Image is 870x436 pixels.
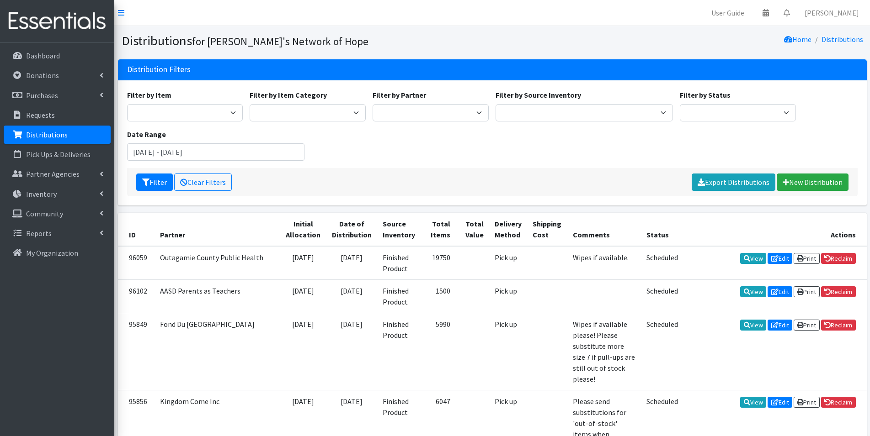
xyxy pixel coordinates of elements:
[122,33,489,49] h1: Distributions
[377,246,421,280] td: Finished Product
[127,65,191,74] h3: Distribution Filters
[127,89,171,100] label: Filter by Item
[326,279,377,313] td: [DATE]
[567,213,641,246] th: Comments
[821,253,856,264] a: Reclaim
[684,213,867,246] th: Actions
[280,279,326,313] td: [DATE]
[777,173,849,191] a: New Distribution
[326,213,377,246] th: Date of Distribution
[4,126,111,144] a: Distributions
[496,89,581,100] label: Filter by Source Inventory
[155,279,280,313] td: AASD Parents as Teachers
[174,173,232,191] a: Clear Filters
[489,279,527,313] td: Pick up
[26,150,91,159] p: Pick Ups & Deliveries
[489,213,527,246] th: Delivery Method
[118,313,155,390] td: 95849
[797,4,866,22] a: [PERSON_NAME]
[680,89,731,100] label: Filter by Status
[26,91,58,100] p: Purchases
[421,246,456,280] td: 19750
[373,89,426,100] label: Filter by Partner
[118,213,155,246] th: ID
[821,286,856,297] a: Reclaim
[326,313,377,390] td: [DATE]
[794,320,820,331] a: Print
[155,313,280,390] td: Fond Du [GEOGRAPHIC_DATA]
[26,248,78,257] p: My Organization
[421,313,456,390] td: 5990
[26,169,80,179] p: Partner Agencies
[4,47,111,65] a: Dashboard
[794,397,820,408] a: Print
[155,213,280,246] th: Partner
[26,189,57,199] p: Inventory
[4,224,111,242] a: Reports
[641,246,683,280] td: Scheduled
[4,185,111,203] a: Inventory
[192,35,368,48] small: for [PERSON_NAME]'s Network of Hope
[4,145,111,163] a: Pick Ups & Deliveries
[377,213,421,246] th: Source Inventory
[118,246,155,280] td: 96059
[4,205,111,223] a: Community
[821,397,856,408] a: Reclaim
[26,229,52,238] p: Reports
[489,246,527,280] td: Pick up
[692,173,775,191] a: Export Distributions
[768,253,792,264] a: Edit
[768,397,792,408] a: Edit
[377,279,421,313] td: Finished Product
[4,66,111,84] a: Donations
[768,320,792,331] a: Edit
[250,89,327,100] label: Filter by Item Category
[567,313,641,390] td: Wipes if available please! Please substitute more size 7 if pull-ups are still out of stock please!
[641,279,683,313] td: Scheduled
[26,51,60,60] p: Dashboard
[4,106,111,124] a: Requests
[377,313,421,390] td: Finished Product
[821,320,856,331] a: Reclaim
[641,213,683,246] th: Status
[421,213,456,246] th: Total Items
[4,165,111,183] a: Partner Agencies
[784,35,811,44] a: Home
[4,86,111,105] a: Purchases
[421,279,456,313] td: 1500
[26,130,68,139] p: Distributions
[641,313,683,390] td: Scheduled
[26,209,63,218] p: Community
[26,110,55,120] p: Requests
[768,286,792,297] a: Edit
[704,4,752,22] a: User Guide
[4,6,111,37] img: HumanEssentials
[822,35,863,44] a: Distributions
[740,253,766,264] a: View
[794,253,820,264] a: Print
[136,173,173,191] button: Filter
[567,246,641,280] td: Wipes if available.
[794,286,820,297] a: Print
[280,246,326,280] td: [DATE]
[740,286,766,297] a: View
[26,71,59,80] p: Donations
[118,279,155,313] td: 96102
[280,313,326,390] td: [DATE]
[740,397,766,408] a: View
[527,213,567,246] th: Shipping Cost
[740,320,766,331] a: View
[4,244,111,262] a: My Organization
[326,246,377,280] td: [DATE]
[489,313,527,390] td: Pick up
[127,143,304,161] input: January 1, 2011 - December 31, 2011
[280,213,326,246] th: Initial Allocation
[127,129,166,140] label: Date Range
[155,246,280,280] td: Outagamie County Public Health
[456,213,489,246] th: Total Value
